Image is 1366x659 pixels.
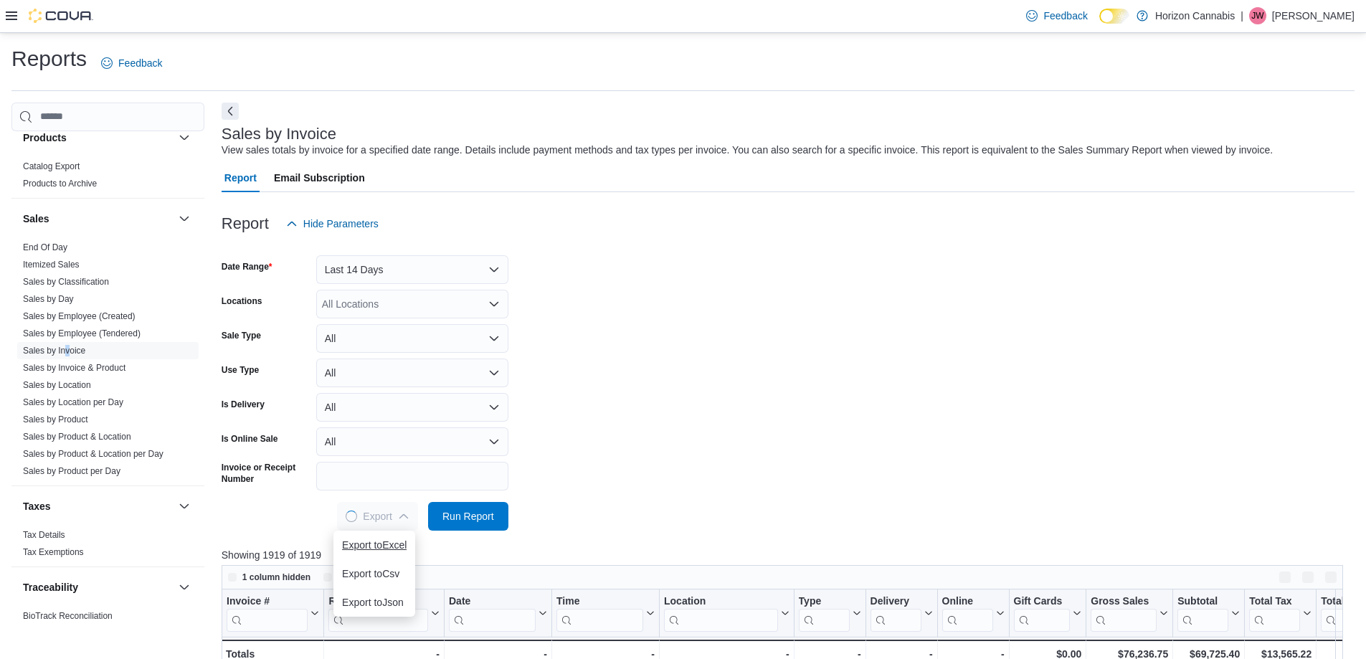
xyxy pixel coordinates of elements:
[333,588,415,617] button: Export toJson
[23,242,67,253] span: End Of Day
[23,161,80,171] a: Catalog Export
[1155,7,1235,24] p: Horizon Cannabis
[328,595,428,609] div: Receipt #
[1177,595,1240,632] button: Subtotal
[449,595,536,609] div: Date
[556,595,643,632] div: Time
[23,529,65,541] span: Tax Details
[1091,595,1157,632] div: Gross Sales
[1249,595,1300,609] div: Total Tax
[556,595,655,632] button: Time
[328,595,428,632] div: Receipt # URL
[316,427,508,456] button: All
[1020,1,1093,30] a: Feedback
[1091,595,1157,609] div: Gross Sales
[23,293,74,305] span: Sales by Day
[346,502,409,531] span: Export
[449,595,536,632] div: Date
[333,531,415,559] button: Export toExcel
[23,414,88,425] a: Sales by Product
[222,215,269,232] h3: Report
[11,526,204,566] div: Taxes
[23,547,84,557] a: Tax Exemptions
[428,502,508,531] button: Run Report
[23,397,123,408] span: Sales by Location per Day
[23,346,85,356] a: Sales by Invoice
[1091,595,1168,632] button: Gross Sales
[176,498,193,515] button: Taxes
[316,359,508,387] button: All
[23,379,91,391] span: Sales by Location
[23,276,109,288] span: Sales by Classification
[870,595,921,609] div: Delivery
[23,546,84,558] span: Tax Exemptions
[176,129,193,146] button: Products
[328,595,440,632] button: Receipt #
[222,569,316,586] button: 1 column hidden
[23,310,136,322] span: Sales by Employee (Created)
[1249,7,1266,24] div: Joe Wiktorek
[942,595,1004,632] button: Online
[664,595,778,632] div: Location
[342,597,407,608] span: Export to Json
[23,362,125,374] span: Sales by Invoice & Product
[798,595,849,609] div: Type
[222,399,265,410] label: Is Delivery
[11,239,204,485] div: Sales
[1177,595,1228,632] div: Subtotal
[23,397,123,407] a: Sales by Location per Day
[23,432,131,442] a: Sales by Product & Location
[222,295,262,307] label: Locations
[23,499,173,513] button: Taxes
[342,568,407,579] span: Export to Csv
[222,125,336,143] h3: Sales by Invoice
[1249,595,1312,632] button: Total Tax
[333,559,415,588] button: Export toCsv
[556,595,643,609] div: Time
[23,363,125,373] a: Sales by Invoice & Product
[222,433,278,445] label: Is Online Sale
[1043,9,1087,23] span: Feedback
[1276,569,1294,586] button: Keyboard shortcuts
[23,259,80,270] span: Itemized Sales
[23,465,120,477] span: Sales by Product per Day
[176,579,193,596] button: Traceability
[23,260,80,270] a: Itemized Sales
[274,163,365,192] span: Email Subscription
[280,209,384,238] button: Hide Parameters
[442,509,494,523] span: Run Report
[23,611,113,621] a: BioTrack Reconciliation
[343,508,359,524] span: Loading
[318,569,381,586] button: Sort fields
[316,324,508,353] button: All
[222,364,259,376] label: Use Type
[1249,595,1300,632] div: Total Tax
[29,9,93,23] img: Cova
[870,595,932,632] button: Delivery
[222,103,239,120] button: Next
[23,311,136,321] a: Sales by Employee (Created)
[23,328,141,339] span: Sales by Employee (Tendered)
[222,143,1273,158] div: View sales totals by invoice for a specified date range. Details include payment methods and tax ...
[1013,595,1070,632] div: Gift Card Sales
[11,44,87,73] h1: Reports
[23,179,97,189] a: Products to Archive
[1177,595,1228,609] div: Subtotal
[798,595,860,632] button: Type
[227,595,308,609] div: Invoice #
[1013,595,1081,632] button: Gift Cards
[23,328,141,338] a: Sales by Employee (Tendered)
[227,595,308,632] div: Invoice #
[95,49,168,77] a: Feedback
[23,580,78,594] h3: Traceability
[942,595,992,609] div: Online
[118,56,162,70] span: Feedback
[664,595,789,632] button: Location
[870,595,921,632] div: Delivery
[222,548,1355,562] p: Showing 1919 of 1919
[23,161,80,172] span: Catalog Export
[23,449,163,459] a: Sales by Product & Location per Day
[337,502,417,531] button: LoadingExport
